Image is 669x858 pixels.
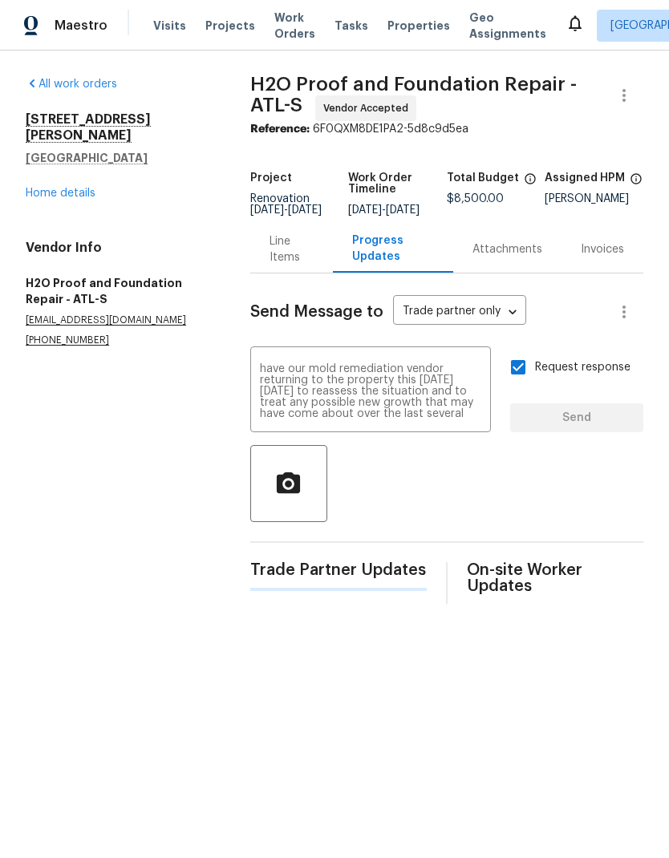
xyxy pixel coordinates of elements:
[26,240,212,256] h4: Vendor Info
[387,18,450,34] span: Properties
[250,193,322,216] span: Renovation
[26,275,212,307] h5: H2O Proof and Foundation Repair - ATL-S
[250,121,643,137] div: 6F0QXM8DE1PA2-5d8c9d5ea
[334,20,368,31] span: Tasks
[205,18,255,34] span: Projects
[274,10,315,42] span: Work Orders
[260,363,481,419] textarea: FYI… All legal documentation has been signed and returned to our office and we are now good to go...
[348,204,382,216] span: [DATE]
[26,79,117,90] a: All work orders
[447,172,519,184] h5: Total Budget
[348,172,447,195] h5: Work Order Timeline
[386,204,420,216] span: [DATE]
[250,204,284,216] span: [DATE]
[250,204,322,216] span: -
[250,172,292,184] h5: Project
[447,193,504,204] span: $8,500.00
[524,172,537,193] span: The total cost of line items that have been proposed by Opendoor. This sum includes line items th...
[323,100,415,116] span: Vendor Accepted
[467,562,643,594] span: On-site Worker Updates
[545,172,625,184] h5: Assigned HPM
[250,123,310,135] b: Reference:
[250,75,577,115] span: H2O Proof and Foundation Repair - ATL-S
[26,188,95,199] a: Home details
[250,562,427,578] span: Trade Partner Updates
[153,18,186,34] span: Visits
[581,241,624,257] div: Invoices
[55,18,107,34] span: Maestro
[270,233,314,265] div: Line Items
[352,233,434,265] div: Progress Updates
[469,10,546,42] span: Geo Assignments
[535,359,630,376] span: Request response
[288,204,322,216] span: [DATE]
[545,193,643,204] div: [PERSON_NAME]
[348,204,420,216] span: -
[250,304,383,320] span: Send Message to
[393,299,526,326] div: Trade partner only
[630,172,643,193] span: The hpm assigned to this work order.
[472,241,542,257] div: Attachments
